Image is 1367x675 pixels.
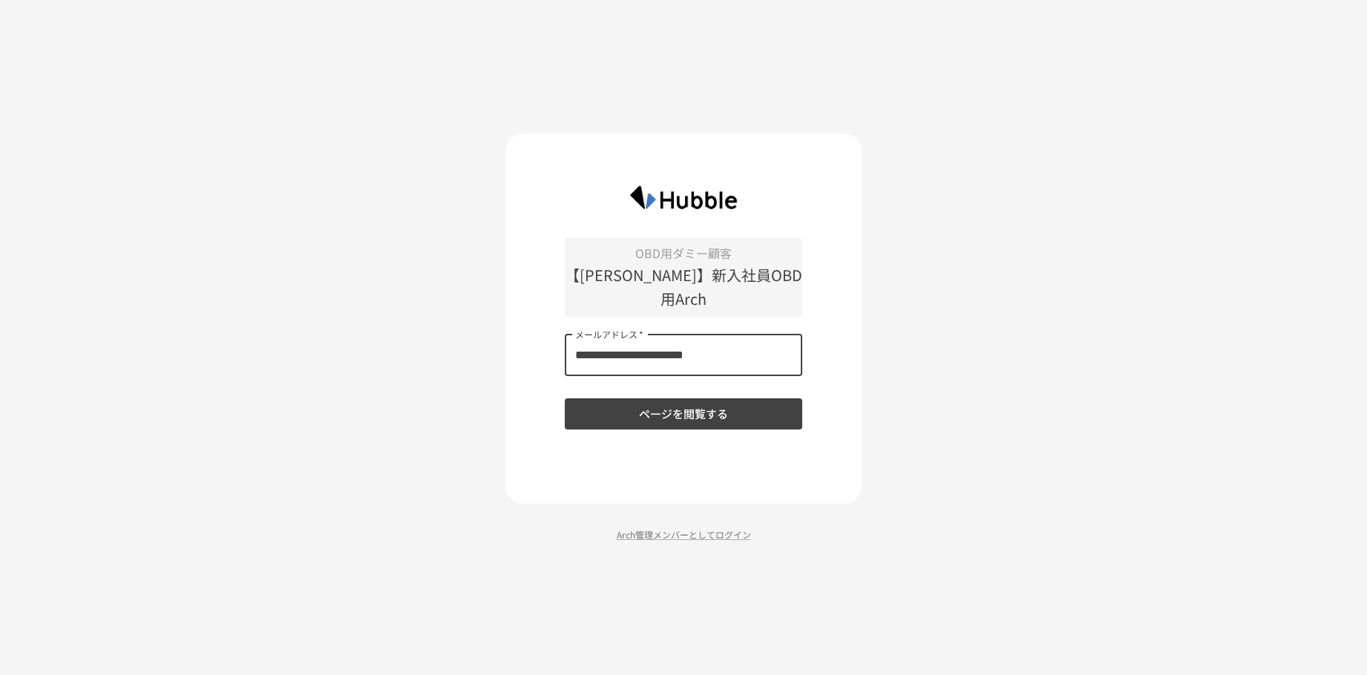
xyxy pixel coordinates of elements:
[565,263,802,311] p: 【[PERSON_NAME]】新入社員OBD用Arch
[565,398,802,429] button: ページを閲覧する
[617,178,751,217] img: HzDRNkGCf7KYO4GfwKnzITak6oVsp5RHeZBEM1dQFiQ
[565,244,802,263] p: OBD用ダミー顧客
[575,328,643,340] label: メールアドレス
[505,527,862,541] p: Arch管理メンバーとしてログイン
